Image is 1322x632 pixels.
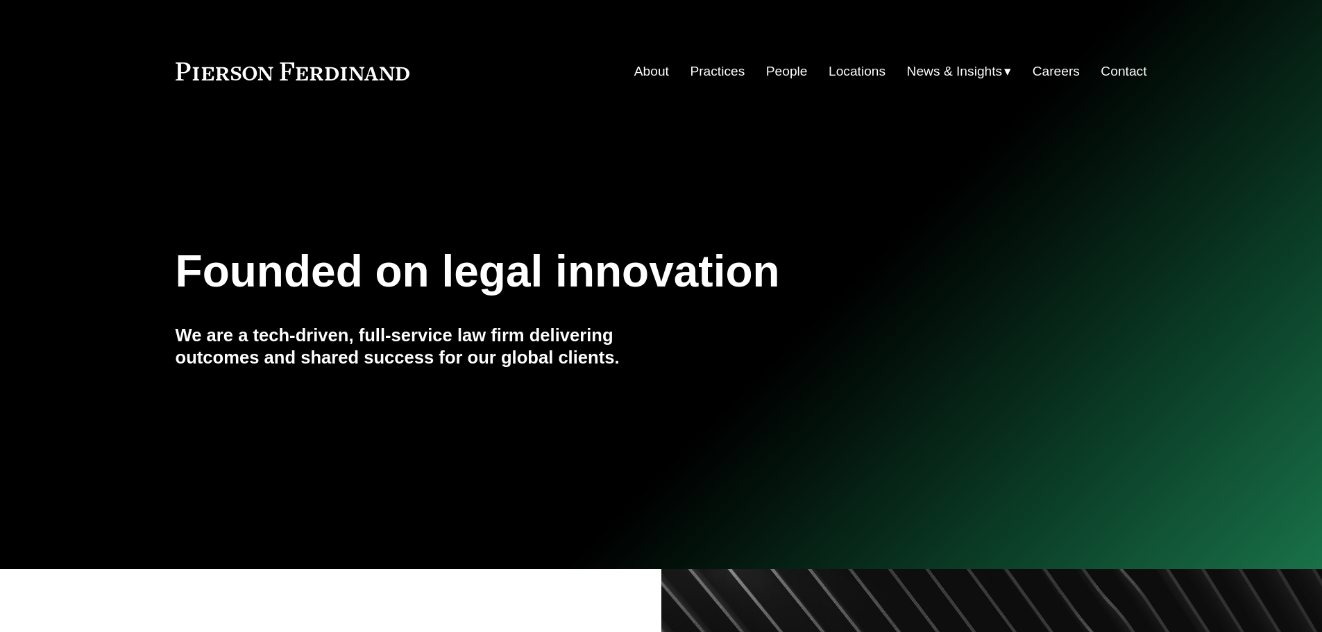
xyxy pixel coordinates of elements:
a: People [766,58,808,85]
a: Careers [1033,58,1080,85]
a: folder dropdown [907,58,1012,85]
h1: Founded on legal innovation [176,246,985,297]
a: Contact [1101,58,1146,85]
a: About [634,58,669,85]
h4: We are a tech-driven, full-service law firm delivering outcomes and shared success for our global... [176,324,661,369]
span: News & Insights [907,60,1003,84]
a: Practices [690,58,745,85]
a: Locations [829,58,885,85]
